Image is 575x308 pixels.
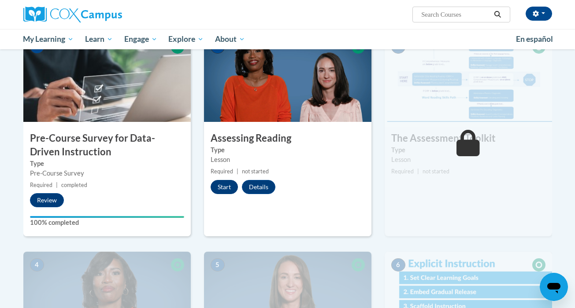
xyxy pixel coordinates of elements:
span: About [215,34,245,44]
iframe: Button to launch messaging window [540,273,568,301]
label: Type [391,145,545,155]
a: Engage [119,29,163,49]
button: Details [242,180,275,194]
span: En español [516,34,553,44]
img: Course Image [204,34,371,122]
span: | [417,168,419,175]
button: Start [211,180,238,194]
div: Lesson [211,155,365,165]
span: not started [423,168,449,175]
div: Main menu [10,29,565,49]
span: | [56,182,58,188]
button: Account Settings [526,7,552,21]
label: Type [30,159,184,169]
h3: Pre-Course Survey for Data-Driven Instruction [23,132,191,159]
span: | [237,168,238,175]
span: completed [61,182,87,188]
span: Required [211,168,233,175]
img: Course Image [23,34,191,122]
span: Explore [168,34,204,44]
span: not started [242,168,269,175]
a: Cox Campus [23,7,191,22]
span: Required [30,182,52,188]
label: 100% completed [30,218,184,227]
a: Learn [79,29,119,49]
div: Your progress [30,216,184,218]
span: 4 [30,258,44,271]
img: Cox Campus [23,7,122,22]
span: Required [391,168,414,175]
a: About [209,29,251,49]
div: Lesson [391,155,545,165]
a: En español [510,30,559,48]
a: Explore [163,29,209,49]
span: My Learning [23,34,74,44]
button: Search [491,9,504,20]
input: Search Courses [420,9,491,20]
a: My Learning [18,29,80,49]
img: Course Image [385,34,552,122]
span: Engage [124,34,157,44]
span: Learn [85,34,113,44]
div: Pre-Course Survey [30,169,184,178]
h3: Assessing Reading [204,132,371,145]
label: Type [211,145,365,155]
button: Review [30,193,64,207]
span: 6 [391,258,405,271]
h3: The Assessment Toolkit [385,132,552,145]
span: 5 [211,258,225,271]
